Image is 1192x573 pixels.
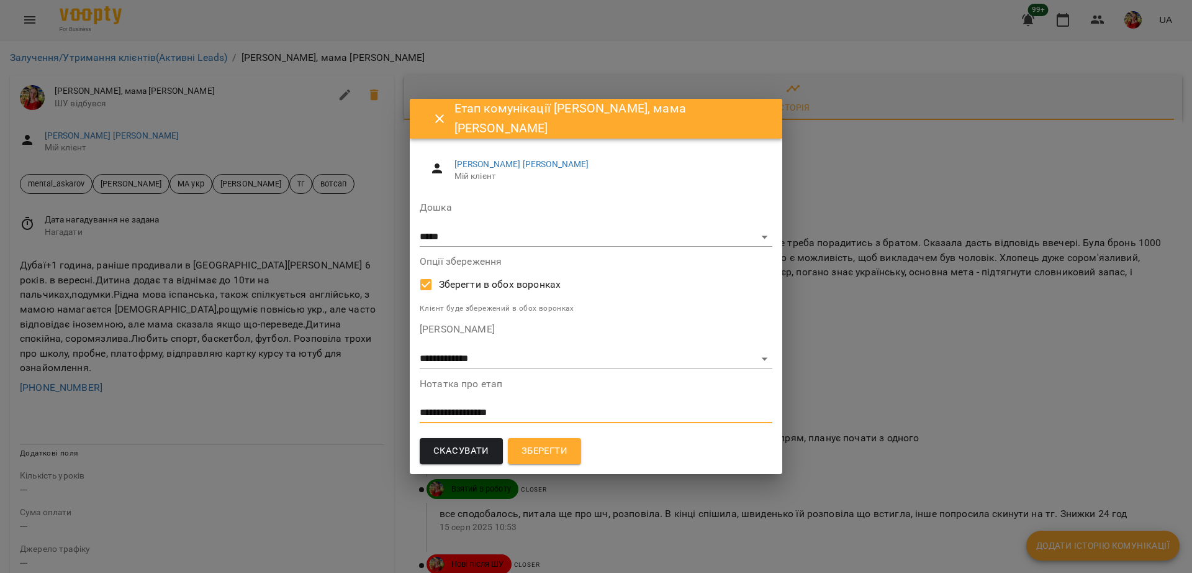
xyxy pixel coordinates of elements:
[454,159,589,169] a: [PERSON_NAME] [PERSON_NAME]
[454,170,762,183] span: Мій клієнт
[420,257,772,267] label: Опції збереження
[454,99,767,138] h6: Етап комунікації [PERSON_NAME], мама [PERSON_NAME]
[508,438,581,464] button: Зберегти
[420,203,772,213] label: Дошка
[439,277,561,292] span: Зберегти в обох воронках
[420,438,503,464] button: Скасувати
[420,303,772,315] p: Клієнт буде збережений в обох воронках
[420,324,772,334] label: [PERSON_NAME]
[425,104,454,134] button: Close
[521,443,567,459] span: Зберегти
[433,443,489,459] span: Скасувати
[420,379,772,389] label: Нотатка про етап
